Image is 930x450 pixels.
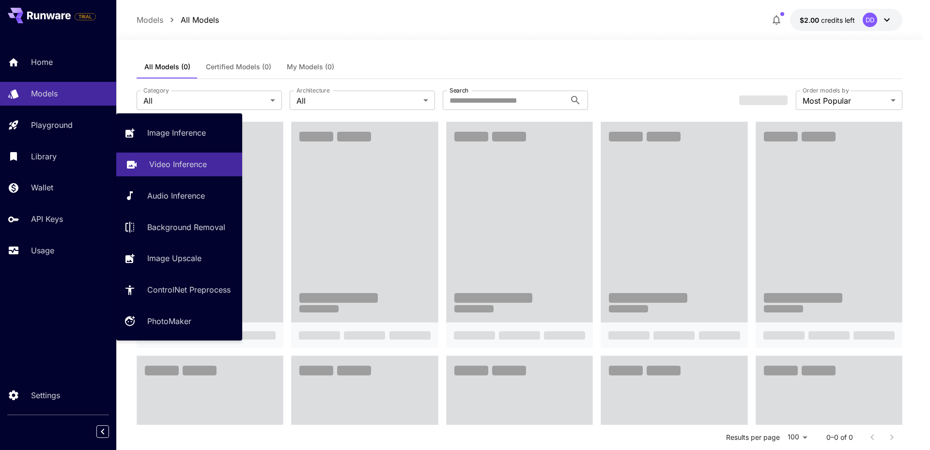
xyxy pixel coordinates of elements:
[147,284,231,295] p: ControlNet Preprocess
[784,430,811,444] div: 100
[206,62,271,71] span: Certified Models (0)
[116,153,242,176] a: Video Inference
[143,86,169,94] label: Category
[800,16,821,24] span: $2.00
[104,423,116,440] div: Collapse sidebar
[296,86,329,94] label: Architecture
[31,119,73,131] p: Playground
[826,433,853,442] p: 0–0 of 0
[31,389,60,401] p: Settings
[790,9,902,31] button: $2.00
[449,86,468,94] label: Search
[116,184,242,208] a: Audio Inference
[147,221,225,233] p: Background Removal
[296,95,419,107] span: All
[31,88,58,99] p: Models
[75,11,96,22] span: Add your payment card to enable full platform functionality.
[31,56,53,68] p: Home
[147,252,201,264] p: Image Upscale
[147,315,191,327] p: PhotoMaker
[31,213,63,225] p: API Keys
[75,13,95,20] span: TRIAL
[116,121,242,145] a: Image Inference
[803,86,849,94] label: Order models by
[116,310,242,333] a: PhotoMaker
[96,425,109,438] button: Collapse sidebar
[116,247,242,270] a: Image Upscale
[31,182,53,193] p: Wallet
[116,215,242,239] a: Background Removal
[31,245,54,256] p: Usage
[31,151,57,162] p: Library
[149,158,207,170] p: Video Inference
[800,15,855,25] div: $2.00
[726,433,780,442] p: Results per page
[803,95,887,107] span: Most Popular
[181,14,219,26] p: All Models
[821,16,855,24] span: credits left
[144,62,190,71] span: All Models (0)
[147,190,205,202] p: Audio Inference
[116,278,242,302] a: ControlNet Preprocess
[137,14,163,26] p: Models
[137,14,219,26] nav: breadcrumb
[863,13,877,27] div: DD
[287,62,334,71] span: My Models (0)
[147,127,206,139] p: Image Inference
[143,95,266,107] span: All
